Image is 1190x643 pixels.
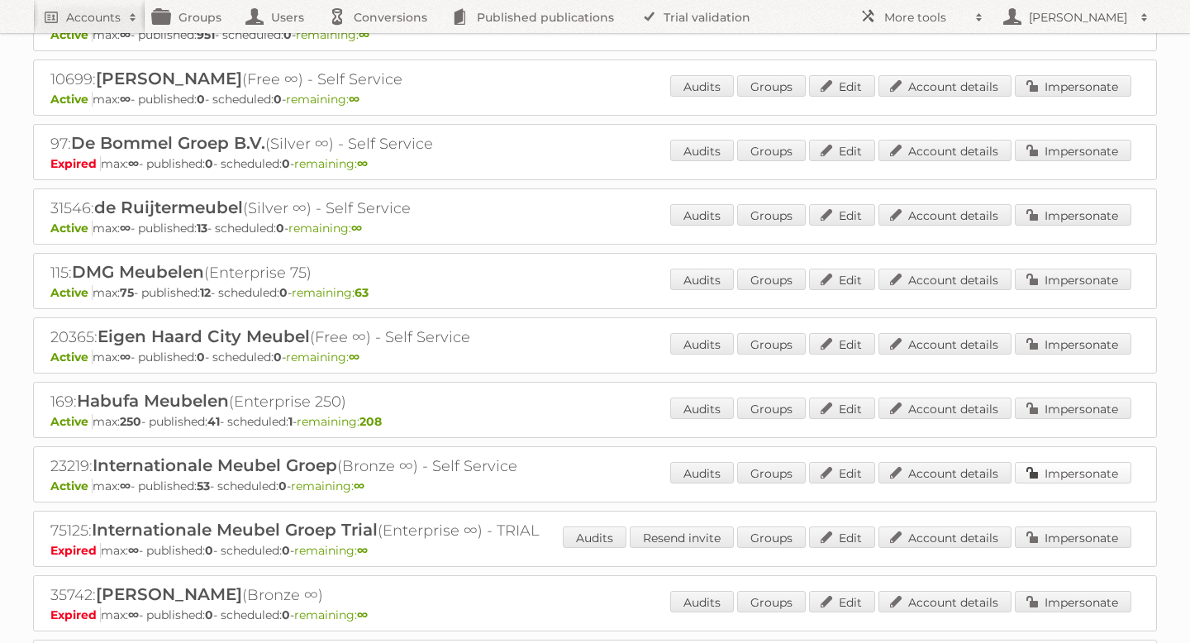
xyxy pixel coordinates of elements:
strong: ∞ [120,221,131,236]
strong: ∞ [128,607,139,622]
a: Audits [670,140,734,161]
strong: 1 [288,414,293,429]
span: Internationale Meubel Groep [93,455,337,475]
h2: 10699: (Free ∞) - Self Service [50,69,629,90]
span: Active [50,285,93,300]
a: Impersonate [1015,591,1131,612]
strong: 0 [279,285,288,300]
span: DMG Meubelen [72,262,204,282]
span: remaining: [286,92,359,107]
a: Account details [878,462,1011,483]
a: Audits [670,398,734,419]
strong: ∞ [357,543,368,558]
strong: 0 [282,543,290,558]
span: Expired [50,543,101,558]
a: Audits [670,462,734,483]
a: Account details [878,75,1011,97]
p: max: - published: - scheduled: - [50,414,1140,429]
strong: ∞ [128,543,139,558]
a: Impersonate [1015,75,1131,97]
strong: 63 [355,285,369,300]
strong: 0 [197,92,205,107]
strong: 250 [120,414,141,429]
a: Groups [737,526,806,548]
a: Audits [563,526,626,548]
a: Groups [737,333,806,355]
strong: 13 [197,221,207,236]
a: Audits [670,204,734,226]
strong: 0 [205,607,213,622]
span: Expired [50,607,101,622]
strong: 0 [278,479,287,493]
span: remaining: [294,156,368,171]
span: remaining: [294,543,368,558]
p: max: - published: - scheduled: - [50,479,1140,493]
a: Groups [737,462,806,483]
span: Expired [50,156,101,171]
span: [PERSON_NAME] [96,584,242,604]
strong: 0 [205,543,213,558]
a: Groups [737,398,806,419]
h2: 23219: (Bronze ∞) - Self Service [50,455,629,477]
a: Groups [737,591,806,612]
strong: ∞ [128,156,139,171]
a: Edit [809,591,875,612]
p: max: - published: - scheduled: - [50,350,1140,364]
p: max: - published: - scheduled: - [50,92,1140,107]
span: Habufa Meubelen [77,391,229,411]
a: Account details [878,591,1011,612]
a: Impersonate [1015,333,1131,355]
a: Audits [670,591,734,612]
a: Edit [809,462,875,483]
strong: ∞ [359,27,369,42]
span: Active [50,27,93,42]
span: remaining: [292,285,369,300]
strong: ∞ [354,479,364,493]
a: Impersonate [1015,204,1131,226]
a: Edit [809,75,875,97]
strong: ∞ [120,350,131,364]
p: max: - published: - scheduled: - [50,543,1140,558]
a: Edit [809,398,875,419]
span: remaining: [297,414,382,429]
a: Audits [670,269,734,290]
span: remaining: [296,27,369,42]
h2: 35742: (Bronze ∞) [50,584,629,606]
strong: 0 [205,156,213,171]
a: Groups [737,204,806,226]
strong: 0 [283,27,292,42]
a: Impersonate [1015,462,1131,483]
a: Account details [878,333,1011,355]
a: Account details [878,526,1011,548]
strong: ∞ [349,92,359,107]
strong: 0 [274,92,282,107]
strong: 0 [197,350,205,364]
p: max: - published: - scheduled: - [50,285,1140,300]
a: Groups [737,75,806,97]
a: Groups [737,269,806,290]
a: Edit [809,333,875,355]
h2: 115: (Enterprise 75) [50,262,629,283]
h2: 75125: (Enterprise ∞) - TRIAL [50,520,629,541]
span: Eigen Haard City Meubel [98,326,310,346]
strong: ∞ [120,27,131,42]
p: max: - published: - scheduled: - [50,607,1140,622]
a: Account details [878,269,1011,290]
strong: ∞ [349,350,359,364]
a: Edit [809,204,875,226]
a: Impersonate [1015,398,1131,419]
strong: ∞ [357,607,368,622]
a: Edit [809,140,875,161]
h2: Accounts [66,9,121,26]
a: Groups [737,140,806,161]
strong: 75 [120,285,134,300]
strong: 0 [276,221,284,236]
strong: ∞ [120,92,131,107]
strong: ∞ [357,156,368,171]
a: Impersonate [1015,526,1131,548]
a: Edit [809,269,875,290]
a: Resend invite [630,526,734,548]
a: Audits [670,75,734,97]
span: De Bommel Groep B.V. [71,133,265,153]
strong: ∞ [120,479,131,493]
